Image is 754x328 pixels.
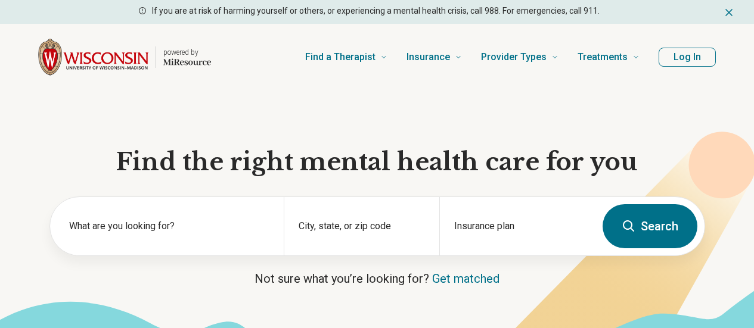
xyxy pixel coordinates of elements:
[723,5,735,19] button: Dismiss
[407,33,462,81] a: Insurance
[305,49,376,65] span: Find a Therapist
[481,33,558,81] a: Provider Types
[578,49,628,65] span: Treatments
[603,204,697,248] button: Search
[49,146,705,177] h1: Find the right mental health care for you
[38,38,211,76] a: Home page
[659,48,716,67] button: Log In
[432,271,499,286] a: Get matched
[49,270,705,287] p: Not sure what you’re looking for?
[481,49,547,65] span: Provider Types
[152,5,600,17] p: If you are at risk of harming yourself or others, or experiencing a mental health crisis, call 98...
[163,48,211,57] p: powered by
[407,49,450,65] span: Insurance
[578,33,640,81] a: Treatments
[69,219,269,233] label: What are you looking for?
[305,33,387,81] a: Find a Therapist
